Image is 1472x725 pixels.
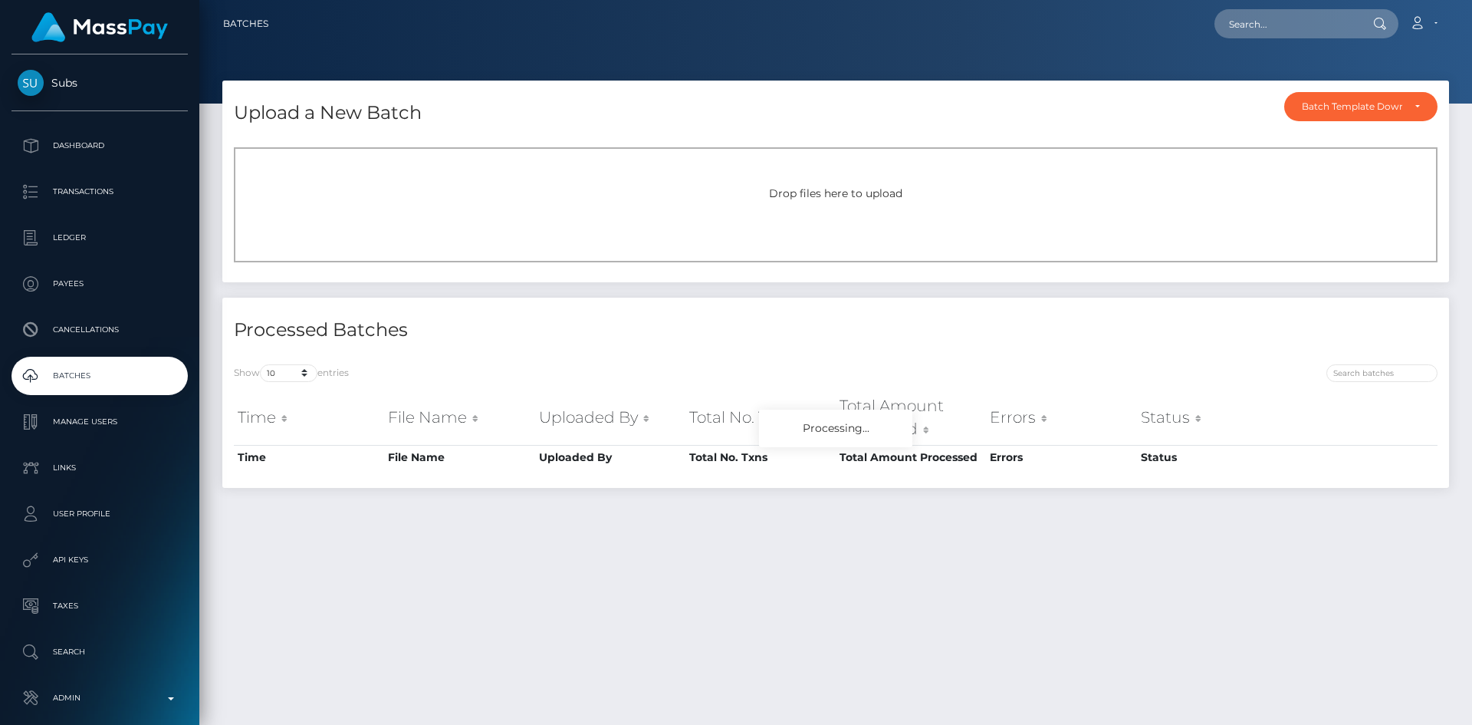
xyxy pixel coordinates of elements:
th: Total No. Txns [685,391,836,445]
a: Links [11,449,188,487]
th: Status [1137,391,1287,445]
h4: Upload a New Batch [234,100,422,127]
p: Links [18,456,182,479]
label: Show entries [234,364,349,382]
a: Search [11,633,188,671]
div: Batch Template Download [1302,101,1402,113]
th: Uploaded By [535,445,685,470]
a: Ledger [11,219,188,257]
h4: Processed Batches [234,317,824,344]
p: Transactions [18,180,182,203]
input: Search batches [1326,364,1437,382]
input: Search... [1214,9,1359,38]
a: Transactions [11,173,188,211]
span: Drop files here to upload [769,186,902,200]
a: Manage Users [11,403,188,441]
a: Dashboard [11,127,188,165]
button: Batch Template Download [1284,92,1437,121]
select: Showentries [260,364,317,382]
a: Batches [11,357,188,395]
p: User Profile [18,503,182,526]
p: API Keys [18,549,182,572]
th: Time [234,391,384,445]
th: Time [234,445,384,470]
p: Search [18,641,182,664]
a: User Profile [11,495,188,533]
th: Total Amount Processed [836,391,986,445]
th: Errors [986,391,1136,445]
th: Total Amount Processed [836,445,986,470]
a: Payees [11,265,188,303]
a: Admin [11,679,188,717]
div: Processing... [759,410,912,447]
p: Cancellations [18,318,182,341]
p: Payees [18,272,182,295]
a: Taxes [11,587,188,625]
th: Total No. Txns [685,445,836,470]
p: Admin [18,687,182,710]
th: File Name [384,445,534,470]
img: MassPay Logo [31,12,168,42]
th: Uploaded By [535,391,685,445]
p: Dashboard [18,134,182,157]
th: Errors [986,445,1136,470]
p: Taxes [18,595,182,618]
th: File Name [384,391,534,445]
p: Ledger [18,226,182,249]
a: Batches [223,8,268,40]
span: Subs [11,76,188,90]
th: Status [1137,445,1287,470]
img: Subs [18,70,44,96]
p: Manage Users [18,410,182,433]
a: API Keys [11,541,188,579]
p: Batches [18,364,182,387]
a: Cancellations [11,311,188,349]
